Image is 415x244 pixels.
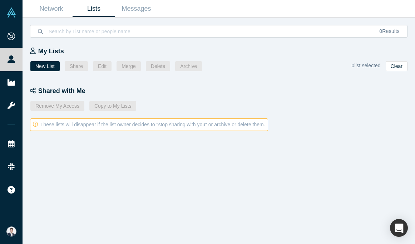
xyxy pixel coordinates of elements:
span: 0 [379,28,382,34]
button: Remove My Access [30,101,84,111]
button: Merge [117,61,141,71]
button: Clear [386,61,407,71]
input: Search by List name or people name [48,23,372,40]
div: These lists will disappear if the list owner decides to "stop sharing with you" or archive or del... [30,118,268,131]
button: Copy to My Lists [89,101,136,111]
a: Messages [115,0,158,17]
button: Delete [146,61,170,71]
button: Share [65,61,88,71]
img: Alchemist Vault Logo [6,8,16,18]
div: Shared with Me [30,86,415,96]
button: New List [30,61,60,71]
img: Eisuke Shimizu's Account [6,226,16,236]
span: Results [379,28,400,34]
span: 0 list selected [352,63,381,68]
button: Edit [93,61,112,71]
button: Archive [175,61,202,71]
a: Network [30,0,73,17]
div: My Lists [30,47,415,56]
a: Lists [73,0,115,17]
